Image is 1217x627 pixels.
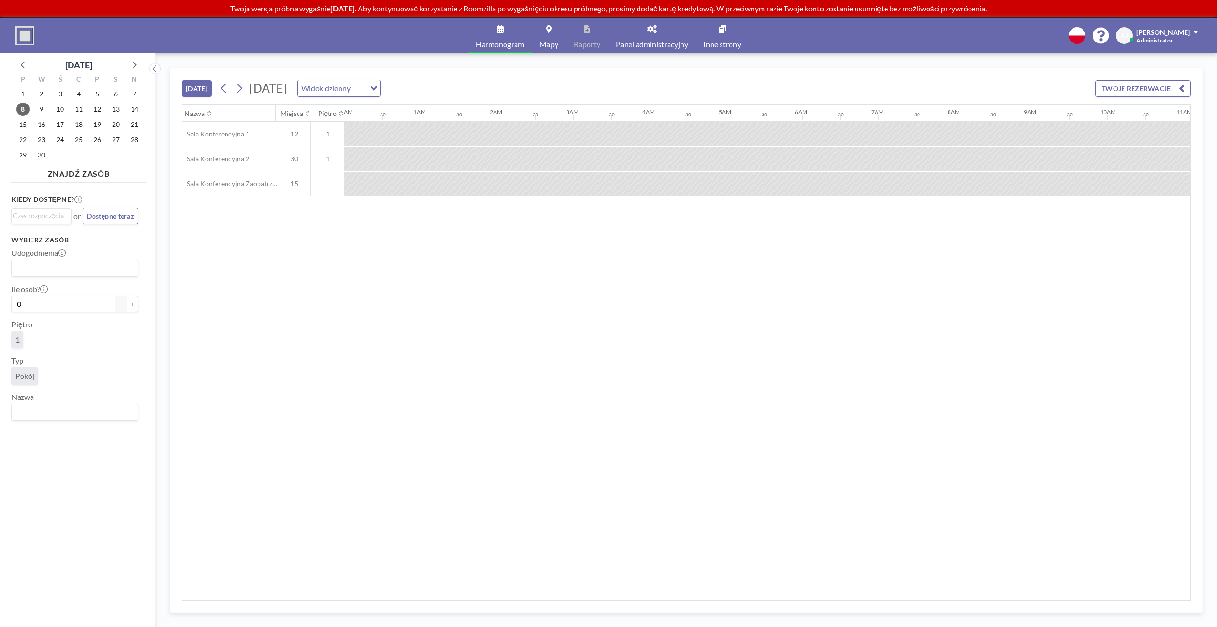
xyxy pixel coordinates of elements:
[35,133,48,146] span: wtorek, 23 września 2025
[280,109,303,118] div: Miejsca
[14,74,32,86] div: P
[311,130,344,138] span: 1
[15,335,20,345] span: 1
[13,406,133,418] input: Search for option
[73,211,81,221] span: or
[13,210,66,221] input: Search for option
[53,118,67,131] span: środa, 17 września 2025
[685,112,691,118] div: 30
[11,248,66,258] label: Udogodnienia
[109,87,123,101] span: sobota, 6 września 2025
[278,179,310,188] span: 15
[278,130,310,138] span: 12
[87,212,134,220] span: Dostępne teraz
[311,155,344,163] span: 1
[413,108,426,115] div: 1AM
[380,112,386,118] div: 30
[468,18,532,53] a: Harmonogram
[456,112,462,118] div: 30
[16,118,30,131] span: poniedziałek, 15 września 2025
[182,155,249,163] span: Sala Konferencyjna 2
[1176,108,1192,115] div: 11AM
[11,236,138,244] h3: Wybierz zasób
[125,74,144,86] div: N
[53,87,67,101] span: środa, 3 września 2025
[532,18,566,53] a: Mapy
[299,82,352,94] span: Widok dzienny
[318,109,337,118] div: Piętro
[642,108,655,115] div: 4AM
[128,133,141,146] span: niedziela, 28 września 2025
[13,262,133,274] input: Search for option
[91,87,104,101] span: piątek, 5 września 2025
[35,87,48,101] span: wtorek, 2 września 2025
[182,179,278,188] span: Sala Konferencyjna Zaopatrzenia
[72,103,85,116] span: czwartek, 11 września 2025
[990,112,996,118] div: 30
[298,80,380,96] div: Search for option
[88,74,106,86] div: P
[72,133,85,146] span: czwartek, 25 września 2025
[12,404,138,420] div: Search for option
[762,112,767,118] div: 30
[795,108,807,115] div: 6AM
[1100,108,1116,115] div: 10AM
[83,208,138,224] button: Dostępne teraz
[16,148,30,162] span: poniedziałek, 29 września 2025
[70,74,88,86] div: C
[533,112,538,118] div: 30
[91,133,104,146] span: piątek, 26 września 2025
[1095,80,1191,97] button: TWOJE REZERWACJE
[115,296,127,312] button: -
[185,109,205,118] div: Nazwa
[16,87,30,101] span: poniedziałek, 1 września 2025
[1121,31,1128,40] span: AJ
[330,4,355,13] b: [DATE]
[278,155,310,163] span: 30
[12,260,138,276] div: Search for option
[72,118,85,131] span: czwartek, 18 września 2025
[1024,108,1036,115] div: 9AM
[65,58,92,72] div: [DATE]
[12,209,71,223] div: Search for option
[51,74,70,86] div: Ś
[1143,112,1149,118] div: 30
[353,82,364,94] input: Search for option
[53,103,67,116] span: środa, 10 września 2025
[616,41,688,48] span: Panel administracyjny
[948,108,960,115] div: 8AM
[539,41,558,48] span: Mapy
[566,108,578,115] div: 3AM
[476,41,524,48] span: Harmonogram
[609,112,615,118] div: 30
[128,118,141,131] span: niedziela, 21 września 2025
[566,18,608,53] a: Raporty
[109,103,123,116] span: sobota, 13 września 2025
[91,103,104,116] span: piątek, 12 września 2025
[11,356,23,366] label: Typ
[11,392,34,402] label: Nazwa
[11,284,48,294] label: Ile osób?
[311,179,344,188] span: -
[16,133,30,146] span: poniedziałek, 22 września 2025
[109,118,123,131] span: sobota, 20 września 2025
[35,148,48,162] span: wtorek, 30 września 2025
[32,74,51,86] div: W
[15,26,34,45] img: organization-logo
[838,112,844,118] div: 30
[53,133,67,146] span: środa, 24 września 2025
[1136,37,1173,44] span: Administrator
[1067,112,1073,118] div: 30
[11,165,146,178] h4: ZNAJDŹ ZASÓB
[696,18,749,53] a: Inne strony
[703,41,741,48] span: Inne strony
[16,103,30,116] span: poniedziałek, 8 września 2025
[15,371,34,381] span: Pokój
[719,108,731,115] div: 5AM
[106,74,125,86] div: S
[574,41,600,48] span: Raporty
[914,112,920,118] div: 30
[127,296,138,312] button: +
[249,81,287,95] span: [DATE]
[128,103,141,116] span: niedziela, 14 września 2025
